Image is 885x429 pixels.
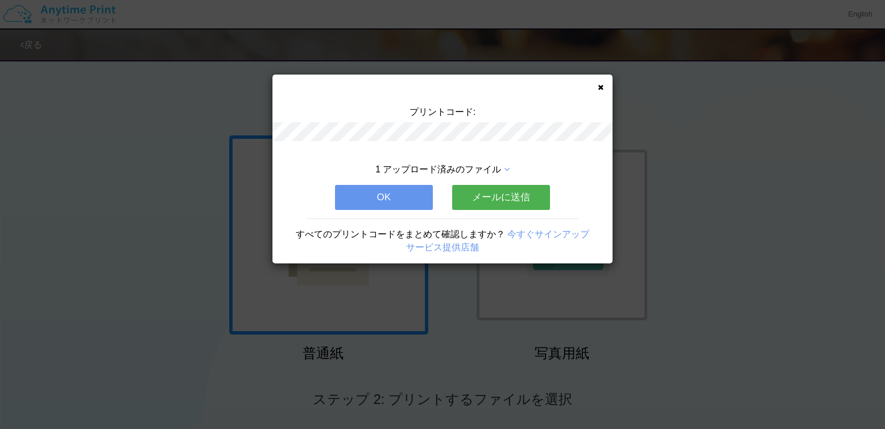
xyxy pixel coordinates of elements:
button: OK [335,185,433,210]
span: 1 アップロード済みのファイル [375,164,501,174]
a: 今すぐサインアップ [507,229,589,239]
span: プリントコード: [410,107,475,117]
span: すべてのプリントコードをまとめて確認しますか？ [296,229,505,239]
button: メールに送信 [452,185,550,210]
a: サービス提供店舗 [406,242,479,252]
